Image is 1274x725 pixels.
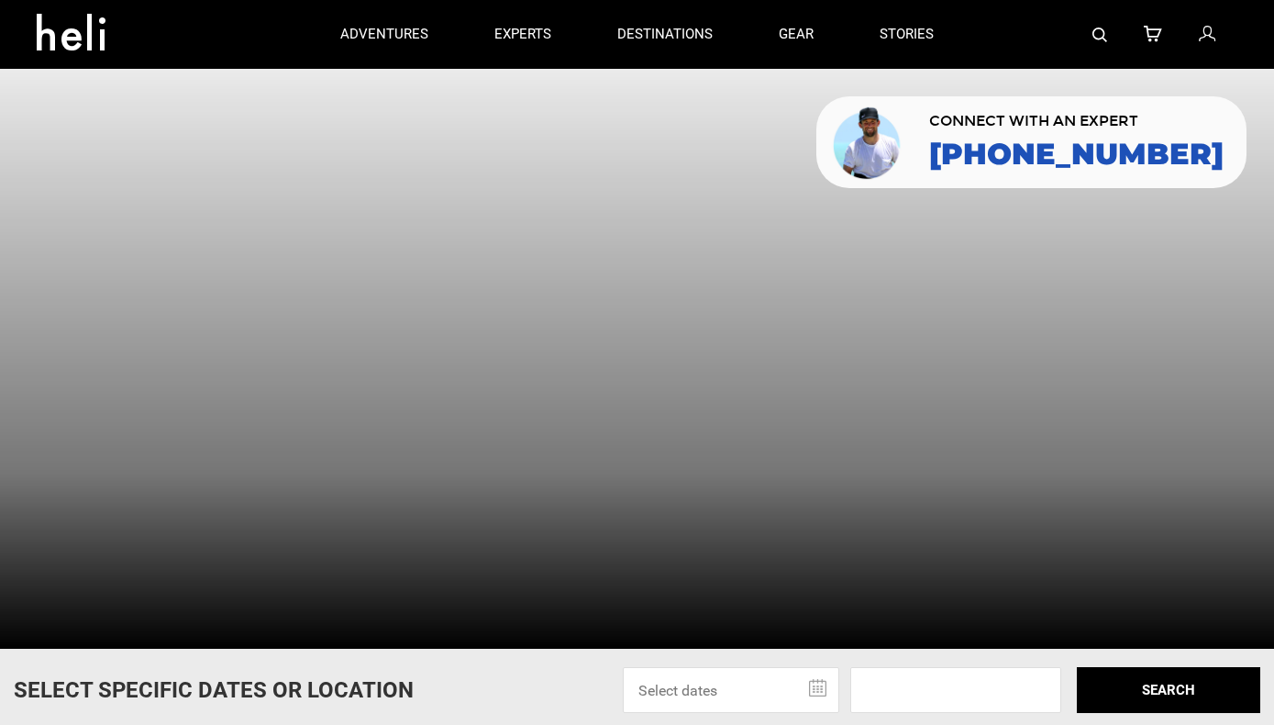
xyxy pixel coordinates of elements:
p: adventures [340,25,428,44]
span: CONNECT WITH AN EXPERT [929,114,1224,128]
input: Select dates [623,667,839,713]
a: [PHONE_NUMBER] [929,138,1224,171]
img: contact our team [830,104,906,181]
button: SEARCH [1077,667,1260,713]
p: destinations [617,25,713,44]
img: search-bar-icon.svg [1092,28,1107,42]
p: experts [494,25,551,44]
p: Select Specific Dates Or Location [14,675,414,706]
